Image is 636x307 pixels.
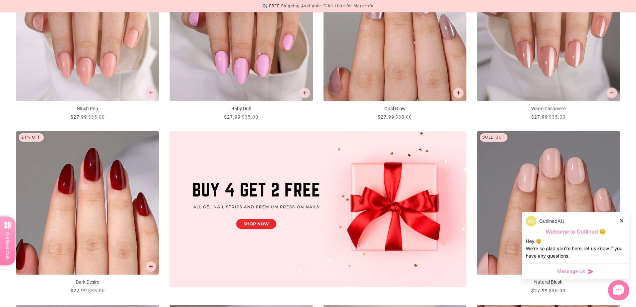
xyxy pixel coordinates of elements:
p: Natural Blush [477,279,620,286]
p: Dark Desire [16,279,159,286]
span: $35.00 [242,114,258,120]
span: $35.00 [395,114,412,120]
span: $35.00 [549,288,566,293]
p: Warm Cashmere [477,105,620,112]
button: Add to cart [146,261,156,272]
a: Natural Blush [477,131,620,294]
div: Sold out [480,133,507,142]
button: Add to cart [453,88,464,98]
span: $27.99 [224,114,241,120]
button: Add to cart [299,88,310,98]
span: $35.00 [549,114,566,120]
img: data:image/png;base64,iVBORw0KGgoAAAANSUhEUgAAACQAAAAkCAYAAADhAJiYAAACJ0lEQVR4AexUu47TQBQ9fubB7hJ... [526,216,537,226]
span: $27.99 [70,288,87,293]
p: Blush Pop [16,105,159,112]
span: $27.99 [70,114,87,120]
span: $27.99 [378,114,394,120]
div: 21% Off [19,133,44,142]
button: Add to cart [607,88,617,98]
span: $27.99 [531,288,548,293]
div: ✈️ FREE Shipping Available. Click Here for More Info [262,3,374,10]
span: Message Us [557,268,585,275]
p: OutlinedAU [539,217,564,225]
div: Hey 😊 We‘re so glad you’re here, let us know if you have any questions. [526,238,625,260]
p: Opal Glow [324,105,466,112]
p: Welcome to Outlined 😊 [526,228,625,235]
span: $27.99 [531,114,548,120]
p: Baby Doll [170,105,312,112]
button: Add to cart [146,88,156,98]
span: $35.00 [88,288,105,293]
span: $35.00 [88,114,105,120]
a: Dark Desire [16,131,159,294]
